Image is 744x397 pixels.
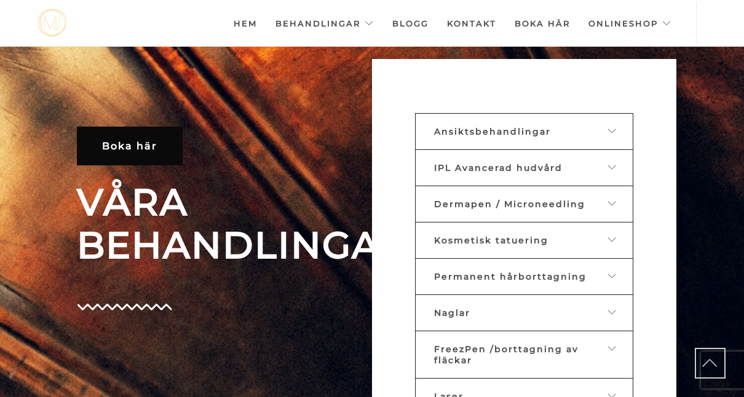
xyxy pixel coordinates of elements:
[447,2,496,45] a: Kontakt
[434,235,548,246] span: Kosmetisk tatuering
[415,113,633,150] a: Ansiktsbehandlingar
[434,307,470,318] span: Naglar
[434,162,563,173] span: IPL Avancerad hudvård
[234,2,257,45] a: Hem
[415,186,633,222] a: Dermapen / Microneedling
[434,198,585,210] span: Dermapen / Microneedling
[275,2,374,45] a: Behandlingar
[415,258,633,295] a: Permanent hårborttagning
[434,126,551,137] span: Ansiktsbehandlingar
[102,140,157,152] span: Boka här
[415,222,633,259] a: Kosmetisk tatuering
[77,127,183,165] a: Boka här
[392,2,429,45] a: Blogg
[415,294,633,331] a: Naglar
[415,149,633,186] a: IPL Avancerad hudvård
[38,9,66,37] a: mjstudio mjstudio mjstudio
[434,344,579,366] span: FreezPen /borttagning av fläckar
[38,9,66,37] img: mjstudio
[434,271,587,282] span: Permanent hårborttagning
[415,331,633,379] a: FreezPen /borttagning av fläckar
[515,2,570,45] a: Boka här
[77,304,172,310] img: Group-4-copy-8
[77,224,363,267] span: BEHANDLINGAR
[77,181,363,224] span: VÅRA
[588,2,671,45] a: Onlineshop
